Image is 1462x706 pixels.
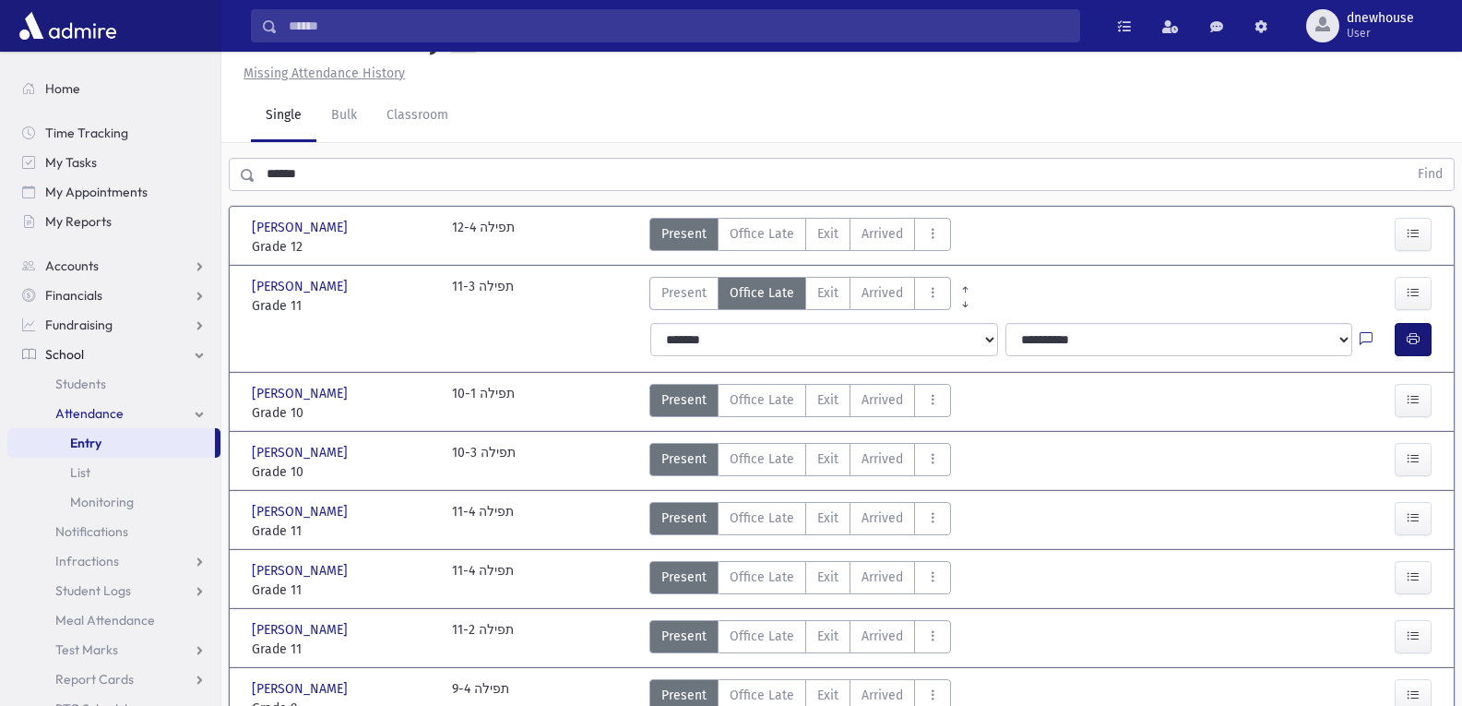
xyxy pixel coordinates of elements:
[45,257,99,274] span: Accounts
[862,390,903,410] span: Arrived
[251,90,316,142] a: Single
[252,502,351,521] span: [PERSON_NAME]
[862,449,903,469] span: Arrived
[45,287,102,304] span: Financials
[649,218,951,257] div: AttTypes
[661,224,707,244] span: Present
[55,553,119,569] span: Infractions
[817,568,838,587] span: Exit
[649,620,951,659] div: AttTypes
[661,686,707,705] span: Present
[661,627,707,646] span: Present
[730,390,794,410] span: Office Late
[252,679,351,699] span: [PERSON_NAME]
[7,635,220,664] a: Test Marks
[862,224,903,244] span: Arrived
[817,627,838,646] span: Exit
[55,671,134,688] span: Report Cards
[252,561,351,580] span: [PERSON_NAME]
[661,390,707,410] span: Present
[7,177,220,207] a: My Appointments
[862,509,903,528] span: Arrived
[55,612,155,628] span: Meal Attendance
[45,346,84,363] span: School
[649,384,951,423] div: AttTypes
[45,125,128,141] span: Time Tracking
[316,90,372,142] a: Bulk
[7,369,220,399] a: Students
[7,207,220,236] a: My Reports
[7,340,220,369] a: School
[862,283,903,303] span: Arrived
[1347,11,1414,26] span: dnewhouse
[7,487,220,517] a: Monitoring
[55,582,131,599] span: Student Logs
[817,449,838,469] span: Exit
[1347,26,1414,41] span: User
[45,317,113,333] span: Fundraising
[252,237,434,257] span: Grade 12
[252,277,351,296] span: [PERSON_NAME]
[7,576,220,605] a: Student Logs
[70,435,101,451] span: Entry
[649,502,951,541] div: AttTypes
[15,7,121,44] img: AdmirePro
[730,449,794,469] span: Office Late
[730,509,794,528] span: Office Late
[862,627,903,646] span: Arrived
[730,224,794,244] span: Office Late
[817,283,838,303] span: Exit
[452,561,514,600] div: 11-4 תפילה
[7,428,215,458] a: Entry
[252,462,434,482] span: Grade 10
[252,403,434,423] span: Grade 10
[730,283,794,303] span: Office Late
[7,281,220,310] a: Financials
[252,580,434,600] span: Grade 11
[452,277,514,316] div: 11-3 תפילה
[452,620,514,659] div: 11-2 תפילה
[55,376,106,392] span: Students
[45,154,97,171] span: My Tasks
[7,517,220,546] a: Notifications
[244,66,405,81] u: Missing Attendance History
[252,620,351,640] span: [PERSON_NAME]
[252,384,351,403] span: [PERSON_NAME]
[661,283,707,303] span: Present
[452,502,514,541] div: 11-4 תפילה
[252,443,351,462] span: [PERSON_NAME]
[252,640,434,659] span: Grade 11
[7,118,220,148] a: Time Tracking
[45,213,112,230] span: My Reports
[278,9,1079,42] input: Search
[252,218,351,237] span: [PERSON_NAME]
[7,399,220,428] a: Attendance
[252,296,434,316] span: Grade 11
[1407,159,1454,190] button: Find
[661,568,707,587] span: Present
[7,74,220,103] a: Home
[70,464,90,481] span: List
[7,458,220,487] a: List
[45,80,80,97] span: Home
[649,561,951,600] div: AttTypes
[7,251,220,281] a: Accounts
[452,384,515,423] div: 10-1 תפילה
[649,277,951,316] div: AttTypes
[55,641,118,658] span: Test Marks
[7,546,220,576] a: Infractions
[817,509,838,528] span: Exit
[372,90,463,142] a: Classroom
[236,66,405,81] a: Missing Attendance History
[452,218,515,257] div: 12-4 תפילה
[730,568,794,587] span: Office Late
[55,523,128,540] span: Notifications
[55,405,124,422] span: Attendance
[7,605,220,635] a: Meal Attendance
[817,224,838,244] span: Exit
[7,148,220,177] a: My Tasks
[45,184,148,200] span: My Appointments
[252,521,434,541] span: Grade 11
[661,449,707,469] span: Present
[452,443,516,482] div: 10-3 תפילה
